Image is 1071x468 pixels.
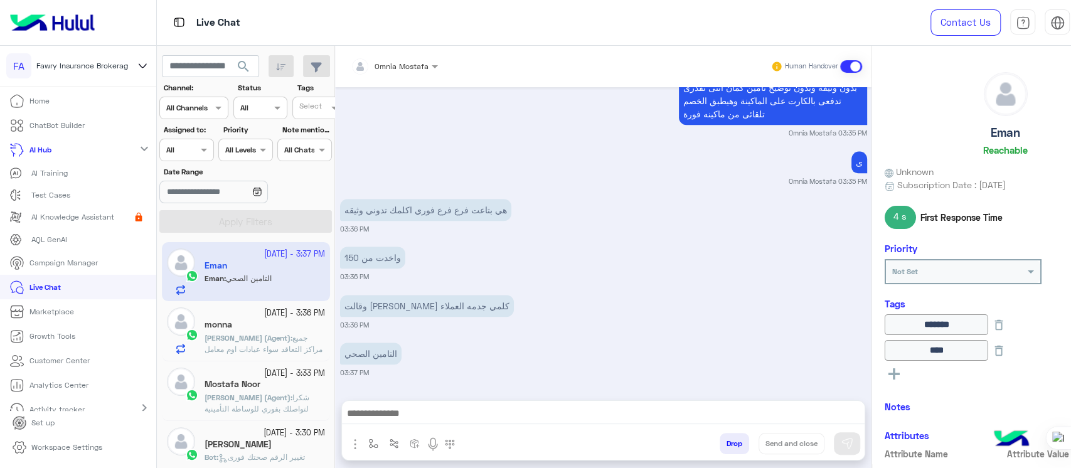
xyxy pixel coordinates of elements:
[5,9,100,36] img: Logo
[1016,16,1030,30] img: tab
[29,282,61,293] p: Live Chat
[885,243,917,254] h6: Priority
[340,272,369,282] small: 03:36 PM
[348,437,363,452] img: send attachment
[983,144,1028,156] h6: Reachable
[841,437,853,450] img: send message
[205,319,232,330] h5: monna
[340,247,405,269] p: 8/10/2025, 3:36 PM
[264,368,325,380] small: [DATE] - 3:33 PM
[29,355,90,366] p: Customer Center
[264,307,325,319] small: [DATE] - 3:36 PM
[885,401,910,412] h6: Notes
[720,433,749,454] button: Drop
[31,417,55,428] p: Set up
[885,165,934,178] span: Unknown
[29,95,50,107] p: Home
[445,439,455,449] img: make a call
[282,124,331,136] label: Note mentions
[679,77,867,125] p: 8/10/2025, 3:35 PM
[205,379,260,390] h5: Mostafa Noor
[6,53,31,78] div: FA
[218,452,305,462] span: تغيير الرقم صحتك فورى
[238,82,286,93] label: Status
[789,128,867,138] small: Omnia Mostafa 03:35 PM
[205,333,292,343] b: :
[228,55,259,82] button: search
[31,234,67,245] p: AQL GenAI
[223,124,272,136] label: Priority
[989,418,1033,462] img: hulul-logo.png
[167,307,195,336] img: defaultAdmin.png
[885,206,916,228] span: 4 s
[205,452,216,462] span: Bot
[205,393,292,402] b: :
[29,380,88,391] p: Analytics Center
[205,452,218,462] b: :
[340,320,369,330] small: 03:36 PM
[205,393,309,413] span: شكرا لتواصلك بفوري للوساطة التأمينية
[159,210,333,233] button: Apply Filters
[789,176,867,186] small: Omnia Mostafa 03:35 PM
[897,178,1006,191] span: Subscription Date : [DATE]
[368,439,378,449] img: select flow
[410,439,420,449] img: create order
[137,400,152,415] mat-icon: chevron_right
[340,343,402,364] p: 8/10/2025, 3:37 PM
[991,125,1020,140] h5: Eman
[785,61,838,72] small: Human Handover
[3,411,65,435] a: Set up
[205,439,272,450] h5: Ali Abozeid
[186,449,198,461] img: WhatsApp
[340,368,369,378] small: 03:37 PM
[164,124,212,136] label: Assigned to:
[892,267,918,276] b: Not Set
[885,430,929,441] h6: Attributes
[164,166,271,178] label: Date Range
[384,433,405,454] button: Trigger scenario
[1050,16,1065,30] img: tab
[31,168,68,179] p: AI Training
[29,404,85,415] p: Activity tracker
[186,389,198,402] img: WhatsApp
[851,151,867,173] p: 8/10/2025, 3:35 PM
[759,433,824,454] button: Send and close
[196,14,240,31] p: Live Chat
[36,60,138,72] span: Fawry Insurance Brokerage`s
[31,211,114,223] p: AI Knowledge Assistant
[236,59,251,74] span: search
[29,257,98,269] p: Campaign Manager
[167,368,195,396] img: defaultAdmin.png
[340,199,511,221] p: 8/10/2025, 3:36 PM
[186,329,198,341] img: WhatsApp
[405,433,425,454] button: create order
[389,439,399,449] img: Trigger scenario
[29,306,74,317] p: Marketplace
[29,120,85,131] p: ChatBot Builder
[363,433,384,454] button: select flow
[1010,9,1035,36] a: tab
[930,9,1001,36] a: Contact Us
[164,82,226,93] label: Channel:
[137,141,152,156] mat-icon: expand_more
[920,211,1003,224] span: First Response Time
[167,427,195,455] img: defaultAdmin.png
[264,427,325,439] small: [DATE] - 3:30 PM
[984,73,1027,115] img: defaultAdmin.png
[375,61,429,71] span: Omnia Mostafa
[31,442,102,453] p: Workspace Settings
[297,82,330,93] label: Tags
[885,447,1004,460] span: Attribute Name
[297,100,322,115] div: Select
[205,333,290,343] span: [PERSON_NAME] (Agent)
[171,14,187,30] img: tab
[29,144,51,156] p: AI Hub
[340,224,369,234] small: 03:36 PM
[31,189,70,201] p: Test Cases
[3,435,112,460] a: Workspace Settings
[340,295,514,317] p: 8/10/2025, 3:36 PM
[205,393,290,402] span: [PERSON_NAME] (Agent)
[29,331,75,342] p: Growth Tools
[425,437,440,452] img: send voice note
